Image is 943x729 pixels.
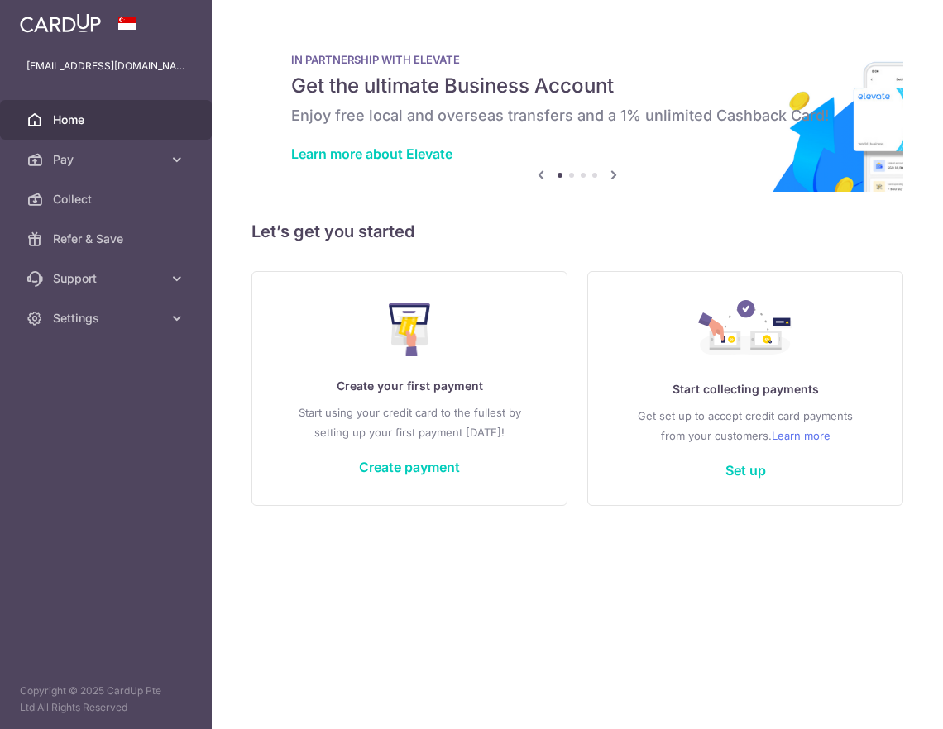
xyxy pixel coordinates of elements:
h5: Let’s get you started [251,218,903,245]
a: Learn more about Elevate [291,145,452,162]
span: Collect [53,191,162,207]
span: Refer & Save [53,231,162,247]
p: Create your first payment [285,376,534,396]
img: Collect Payment [698,300,792,360]
p: Start collecting payments [621,379,869,399]
a: Set up [725,462,766,479]
a: Create payment [359,459,460,475]
p: [EMAIL_ADDRESS][DOMAIN_NAME] [26,58,185,74]
h6: Enjoy free local and overseas transfers and a 1% unlimited Cashback Card! [291,106,864,126]
span: Settings [53,310,162,326]
p: IN PARTNERSHIP WITH ELEVATE [291,53,864,66]
p: Get set up to accept credit card payments from your customers. [621,406,869,445]
span: Pay [53,151,162,168]
span: Home [53,112,162,128]
img: CardUp [20,13,101,33]
iframe: Opens a widget where you can find more information [836,679,926,721]
span: Support [53,270,162,287]
img: Renovation banner [251,26,903,192]
img: Make Payment [389,303,431,356]
h5: Get the ultimate Business Account [291,73,864,99]
a: Learn more [772,426,831,445]
p: Start using your credit card to the fullest by setting up your first payment [DATE]! [285,403,534,442]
